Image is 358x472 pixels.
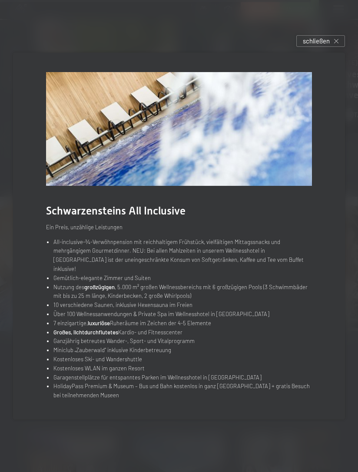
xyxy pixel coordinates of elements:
[53,238,312,274] li: All-inclusive-¾-Verwöhnpension mit reichhaltigem Frühstück, vielfältigen Mittagssnacks und mehrgä...
[53,300,312,310] li: 10 verschiedene Saunen, inklusive Hexensauna im Freien
[53,337,312,346] li: Ganzjährig betreutes Wander-, Sport- und Vitalprogramm
[88,320,110,327] strong: luxuriöse
[46,72,312,186] img: Wellnesshotel Südtirol SCHWARZENSTEIN - Wellnessurlaub in den Alpen, Wandern und Wellness
[46,205,186,217] span: Schwarzensteins All Inclusive
[53,346,312,355] li: Miniclub „Zauberwald“ inklusive Kinderbetreuung
[53,274,312,283] li: Gemütlich-elegante Zimmer und Suiten
[53,319,312,328] li: 7 einzigartige, Ruheräume im Zeichen der 4-5 Elemente
[53,329,118,336] strong: Großes, lichtdurchflutetes
[53,310,312,319] li: Über 100 Wellnessanwendungen & Private Spa im Wellnesshotel in [GEOGRAPHIC_DATA]
[53,328,312,337] li: Kardio- und Fitnesscenter
[84,284,115,290] strong: großzügigen
[53,283,312,301] li: Nutzung des , 5.000 m² großen Wellnessbereichs mit 6 großzügigen Pools (3 Schwimmbäder mit bis zu...
[46,223,312,232] p: Ein Preis, unzählige Leistungen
